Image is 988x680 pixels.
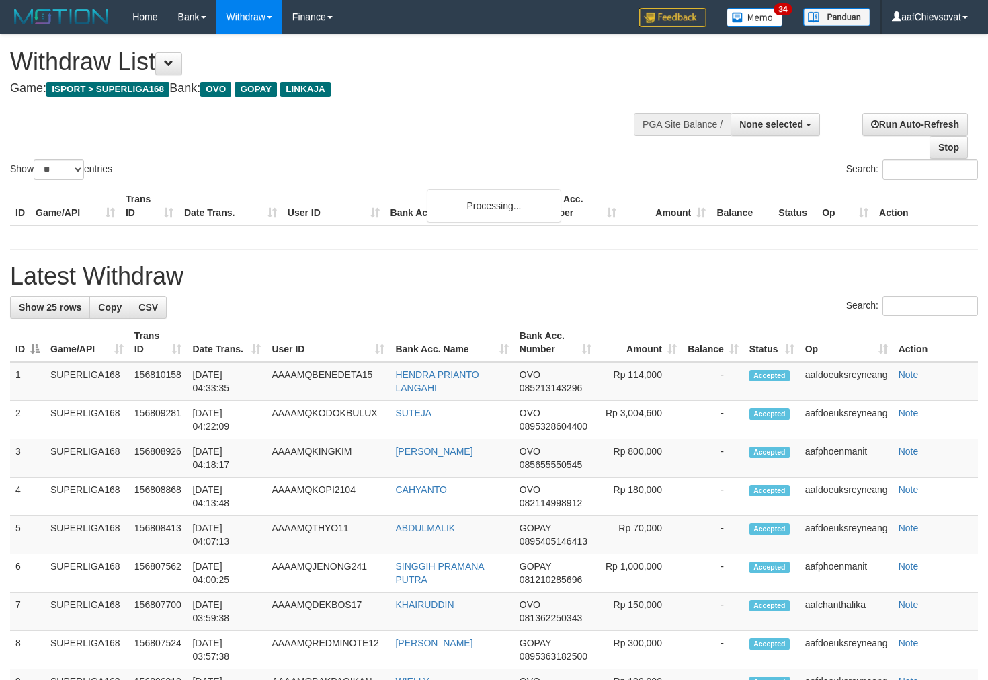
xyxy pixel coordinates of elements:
[10,593,45,631] td: 7
[266,324,390,362] th: User ID: activate to sort column ascending
[10,362,45,401] td: 1
[10,324,45,362] th: ID: activate to sort column descending
[597,324,682,362] th: Amount: activate to sort column ascending
[774,3,792,15] span: 34
[45,439,129,478] td: SUPERLIGA168
[395,523,455,533] a: ABDULMALIK
[130,296,167,319] a: CSV
[597,593,682,631] td: Rp 150,000
[882,296,978,316] input: Search:
[395,561,483,585] a: SINGGIH PRAMANA PUTRA
[520,561,551,572] span: GOPAY
[800,324,893,362] th: Op: activate to sort column ascending
[187,478,266,516] td: [DATE] 04:13:48
[846,296,978,316] label: Search:
[10,554,45,593] td: 6
[749,600,790,611] span: Accepted
[520,613,582,624] span: Copy 081362250343 to clipboard
[882,159,978,180] input: Search:
[187,324,266,362] th: Date Trans.: activate to sort column ascending
[739,119,803,130] span: None selected
[187,401,266,439] td: [DATE] 04:22:09
[749,523,790,535] span: Accepted
[45,593,129,631] td: SUPERLIGA168
[129,554,188,593] td: 156807562
[682,401,744,439] td: -
[34,159,84,180] select: Showentries
[899,446,919,457] a: Note
[893,324,978,362] th: Action
[520,369,540,380] span: OVO
[800,362,893,401] td: aafdoeuksreyneang
[129,401,188,439] td: 156809281
[30,187,120,225] th: Game/API
[520,498,582,508] span: Copy 082114998912 to clipboard
[846,159,978,180] label: Search:
[45,324,129,362] th: Game/API: activate to sort column ascending
[120,187,179,225] th: Trans ID
[129,439,188,478] td: 156808926
[179,187,282,225] th: Date Trans.
[682,554,744,593] td: -
[46,82,169,97] span: ISPORT > SUPERLIGA168
[773,187,817,225] th: Status
[266,439,390,478] td: AAAAMQKINGKIM
[800,478,893,516] td: aafdoeuksreyneang
[200,82,231,97] span: OVO
[634,113,731,136] div: PGA Site Balance /
[427,189,561,223] div: Processing...
[749,485,790,496] span: Accepted
[749,408,790,420] span: Accepted
[89,296,130,319] a: Copy
[520,484,540,495] span: OVO
[10,296,90,319] a: Show 25 rows
[187,362,266,401] td: [DATE] 04:33:35
[520,523,551,533] span: GOPAY
[520,599,540,610] span: OVO
[597,554,682,593] td: Rp 1,000,000
[10,401,45,439] td: 2
[395,369,479,393] a: HENDRA PRIANTO LANGAHI
[749,370,790,381] span: Accepted
[19,302,81,313] span: Show 25 rows
[803,8,870,26] img: panduan.png
[10,48,645,75] h1: Withdraw List
[899,638,919,648] a: Note
[597,478,682,516] td: Rp 180,000
[266,554,390,593] td: AAAAMQJENONG241
[622,187,711,225] th: Amount
[597,631,682,669] td: Rp 300,000
[280,82,331,97] span: LINKAJA
[98,302,122,313] span: Copy
[930,136,968,159] a: Stop
[520,651,587,662] span: Copy 0895363182500 to clipboard
[10,159,112,180] label: Show entries
[10,187,30,225] th: ID
[266,478,390,516] td: AAAAMQKOPI2104
[520,421,587,432] span: Copy 0895328604400 to clipboard
[682,516,744,554] td: -
[731,113,820,136] button: None selected
[749,562,790,573] span: Accepted
[800,516,893,554] td: aafdoeuksreyneang
[187,631,266,669] td: [DATE] 03:57:38
[520,536,587,547] span: Copy 0895405146413 to clipboard
[390,324,513,362] th: Bank Acc. Name: activate to sort column ascending
[10,516,45,554] td: 5
[187,439,266,478] td: [DATE] 04:18:17
[711,187,773,225] th: Balance
[138,302,158,313] span: CSV
[862,113,968,136] a: Run Auto-Refresh
[682,324,744,362] th: Balance: activate to sort column ascending
[395,484,447,495] a: CAHYANTO
[187,516,266,554] td: [DATE] 04:07:13
[597,516,682,554] td: Rp 70,000
[266,631,390,669] td: AAAAMQREDMINOTE12
[899,408,919,418] a: Note
[395,446,472,457] a: [PERSON_NAME]
[10,631,45,669] td: 8
[682,478,744,516] td: -
[682,593,744,631] td: -
[749,638,790,650] span: Accepted
[520,446,540,457] span: OVO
